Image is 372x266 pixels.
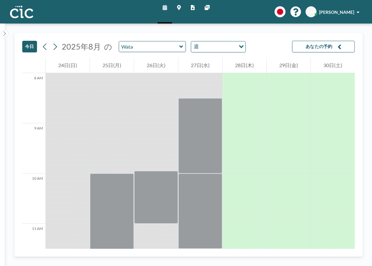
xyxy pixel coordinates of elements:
div: 29日(金) [267,57,311,73]
div: 28日(木) [223,57,266,73]
div: 26日(火) [134,57,178,73]
button: 今日 [22,41,37,52]
div: 9 AM [22,123,45,173]
span: [PERSON_NAME] [319,9,354,15]
div: 27日(水) [178,57,222,73]
div: 24日(日) [46,57,90,73]
div: 30日(土) [311,57,355,73]
span: CH [308,9,314,15]
div: 10 AM [22,173,45,224]
input: Search for option [201,43,235,51]
div: 25日(月) [90,57,134,73]
span: 週 [192,43,200,51]
button: あなたの予約 [292,41,355,52]
div: 8 AM [22,73,45,123]
span: の [104,42,112,51]
img: organization-logo [10,6,33,18]
input: Wata [119,41,179,52]
div: Search for option [191,41,245,52]
span: 2025年8月 [62,42,101,51]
